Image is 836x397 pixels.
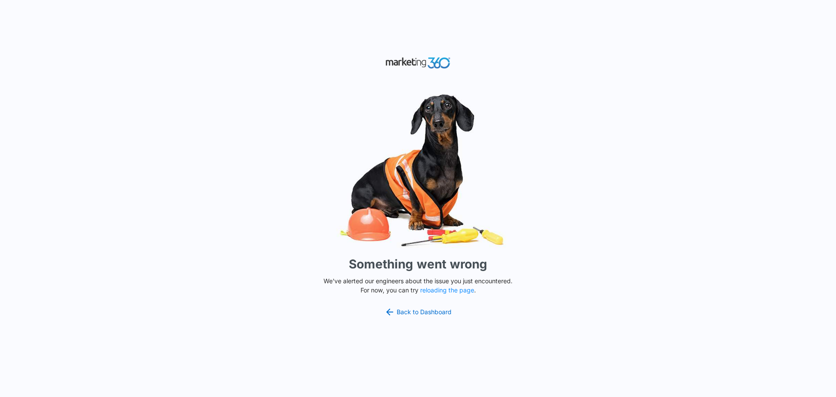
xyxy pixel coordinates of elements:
[420,287,474,294] button: reloading the page
[320,276,516,295] p: We've alerted our engineers about the issue you just encountered. For now, you can try .
[287,89,549,251] img: Sad Dog
[384,307,452,317] a: Back to Dashboard
[385,55,451,71] img: Marketing 360 Logo
[349,255,487,273] h1: Something went wrong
